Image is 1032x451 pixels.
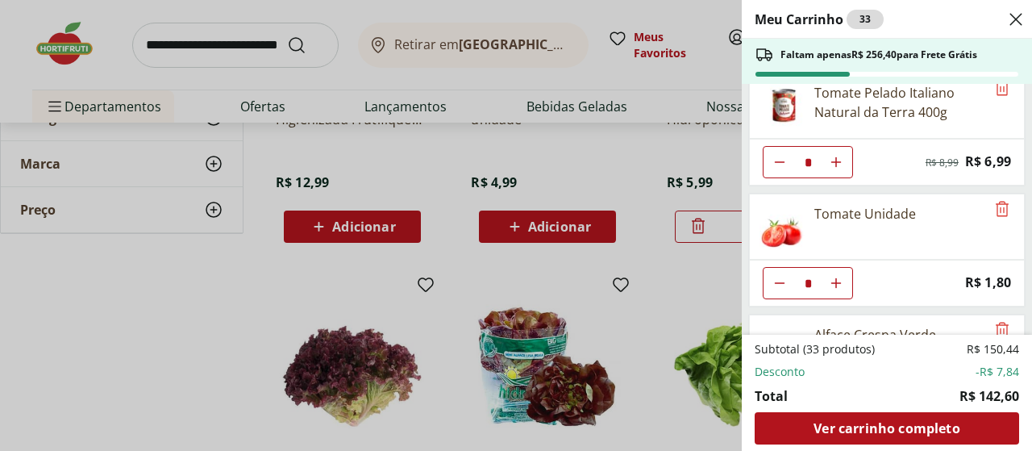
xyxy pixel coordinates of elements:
[976,364,1019,380] span: -R$ 7,84
[780,48,977,61] span: Faltam apenas R$ 256,40 para Frete Grátis
[755,10,884,29] h2: Meu Carrinho
[796,268,820,299] input: Quantidade Atual
[755,386,788,406] span: Total
[759,83,805,128] img: Tomate Pelado Italiano Natural da Terra 400g
[820,146,852,178] button: Aumentar Quantidade
[992,200,1012,219] button: Remove
[967,341,1019,357] span: R$ 150,44
[992,321,1012,340] button: Remove
[764,267,796,299] button: Diminuir Quantidade
[814,325,985,364] div: Alface Crespa Verde Hidropônica Unidade
[926,157,959,169] span: R$ 8,99
[965,151,1011,173] span: R$ 6,99
[814,204,916,223] div: Tomate Unidade
[847,10,884,29] div: 33
[764,146,796,178] button: Diminuir Quantidade
[814,83,985,122] div: Tomate Pelado Italiano Natural da Terra 400g
[755,364,805,380] span: Desconto
[959,386,1019,406] span: R$ 142,60
[755,412,1019,445] a: Ver carrinho completo
[814,422,959,435] span: Ver carrinho completo
[965,272,1011,294] span: R$ 1,80
[992,79,1012,98] button: Remove
[755,341,875,357] span: Subtotal (33 produtos)
[820,267,852,299] button: Aumentar Quantidade
[759,204,805,249] img: Tomate Unidade
[796,147,820,177] input: Quantidade Atual
[759,325,805,370] img: Alface Crespa Verde Hidropônica Unidade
